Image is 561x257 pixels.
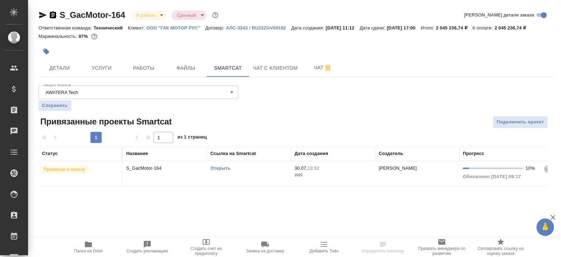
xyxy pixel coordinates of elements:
p: К оплате: [473,25,495,31]
p: Итого: [421,25,436,31]
span: Призвать менеджера по развитию [417,246,467,256]
svg: Отписаться [324,64,332,72]
span: Работы [127,64,161,73]
button: Создать рекламацию [118,237,177,257]
div: В работе [131,11,166,20]
span: Привязанные проекты Smartcat [39,116,172,127]
p: 2 045 236,74 ₽ [494,25,531,31]
button: Определить тематику [353,237,412,257]
a: ООО "ГАК МОТОР РУС" [146,25,205,31]
button: Скопировать ссылку для ЯМессенджера [39,11,47,19]
button: AWATERA Tech [43,89,80,95]
button: Папка на Drive [59,237,118,257]
div: В работе [171,11,207,20]
span: Детали [43,64,76,73]
span: Определить тематику [361,249,404,253]
a: S_GacMotor-164 [60,10,125,20]
span: Папка на Drive [74,249,103,253]
p: [DATE] 17:00 [387,25,421,31]
button: Добавить тэг [39,44,54,59]
span: Скопировать ссылку на оценку заказа [475,246,526,256]
a: Открыть [210,165,230,171]
button: Создать счет на предоплату [177,237,236,257]
button: 229946.00 RUB; [90,32,99,41]
span: 🙏 [539,220,551,235]
p: Маржинальность: [39,34,79,39]
p: 2 045 236,74 ₽ [436,25,472,31]
span: Сохранить [42,102,68,109]
p: 30.07, [295,165,307,171]
span: Создать счет на предоплату [181,246,231,256]
button: 🙏 [536,218,554,236]
p: [PERSON_NAME] [379,165,417,171]
span: Добавить Todo [310,249,338,253]
div: Ссылка на Smartcat [210,150,256,157]
div: 10% [526,165,538,172]
div: AWATERA Tech [39,86,238,99]
p: Дата сдачи: [360,25,387,31]
button: Скопировать ссылку [49,11,57,19]
p: Технический [94,25,128,31]
p: 13:32 [307,165,319,171]
button: Подключить проект [493,116,548,128]
button: Призвать менеджера по развитию [412,237,471,257]
p: Договор: [205,25,226,31]
div: Дата создания [295,150,328,157]
button: Сохранить [39,100,71,111]
button: Срочный [175,12,198,18]
p: S_GacMotor-164 [126,165,203,172]
div: Название [126,150,148,157]
p: Ответственная команда: [39,25,94,31]
div: Создатель [379,150,403,157]
span: из 1 страниц [177,133,207,143]
span: Чат с клиентом [253,64,298,73]
p: Привязан к заказу [43,166,85,173]
span: Файлы [169,64,203,73]
button: В работе [134,12,157,18]
span: Услуги [85,64,119,73]
span: Smartcat [211,64,245,73]
button: Доп статусы указывают на важность/срочность заказа [211,11,220,20]
button: Скопировать ссылку на оценку заказа [471,237,530,257]
p: Клиент: [128,25,146,31]
a: АЛС-3243 / RU23ZGV00182 [226,25,291,31]
p: 87% [79,34,89,39]
div: Статус [42,150,58,157]
span: Создать рекламацию [127,249,168,253]
p: 2025 [295,172,372,179]
p: Дата создания: [291,25,326,31]
span: Чат [306,63,340,72]
p: [DATE] 11:12 [326,25,360,31]
button: Заявка на доставку [236,237,295,257]
span: Подключить проект [496,118,544,126]
button: Добавить Todo [295,237,353,257]
div: Прогресс [463,150,484,157]
span: [PERSON_NAME] детали заказа [464,12,534,19]
span: Заявка на доставку [246,249,284,253]
span: Обновлено [DATE] 09:17 [463,174,521,179]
